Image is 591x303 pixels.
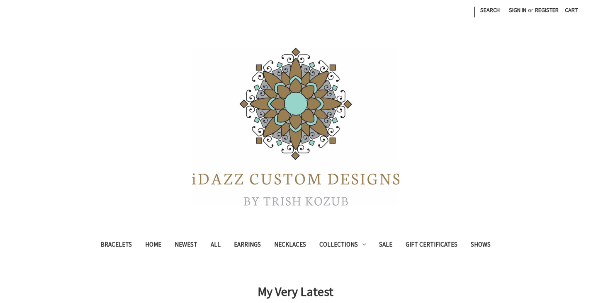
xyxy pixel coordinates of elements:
span: or [527,6,534,15]
li: | [473,3,476,19]
a: Necklaces [268,235,313,256]
a: Earrings [227,235,268,256]
a: All [204,235,227,256]
strong: My Very Latest [258,284,333,299]
a: Shows [464,235,497,256]
a: Sale [372,235,399,256]
img: iDazz Custom Designs [192,48,399,206]
span: Cart [565,6,578,14]
a: Home [139,235,168,256]
a: Collections [313,235,372,256]
a: Gift Certificates [399,235,464,256]
a: Newest [168,235,204,256]
a: Bracelets [94,235,139,256]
